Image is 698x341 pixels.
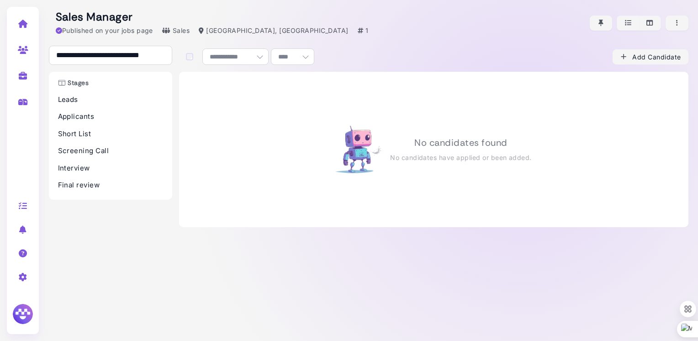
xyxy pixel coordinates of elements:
[58,146,163,156] p: Screening Call
[58,180,163,191] p: Final review
[199,26,348,35] div: [GEOGRAPHIC_DATA], [GEOGRAPHIC_DATA]
[358,26,368,35] div: 1
[613,49,688,64] button: Add Candidate
[390,153,532,162] p: No candidates have applied or been added.
[58,112,163,122] p: Applicants
[162,26,190,35] div: Sales
[414,137,507,148] h2: No candidates found
[56,11,369,24] h2: Sales Manager
[53,79,94,87] h3: Stages
[620,52,681,62] div: Add Candidate
[58,95,163,105] p: Leads
[335,126,381,174] img: Robot in business suit
[56,26,153,35] div: Published on your jobs page
[58,163,163,174] p: Interview
[58,129,163,139] p: Short List
[11,303,34,325] img: Megan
